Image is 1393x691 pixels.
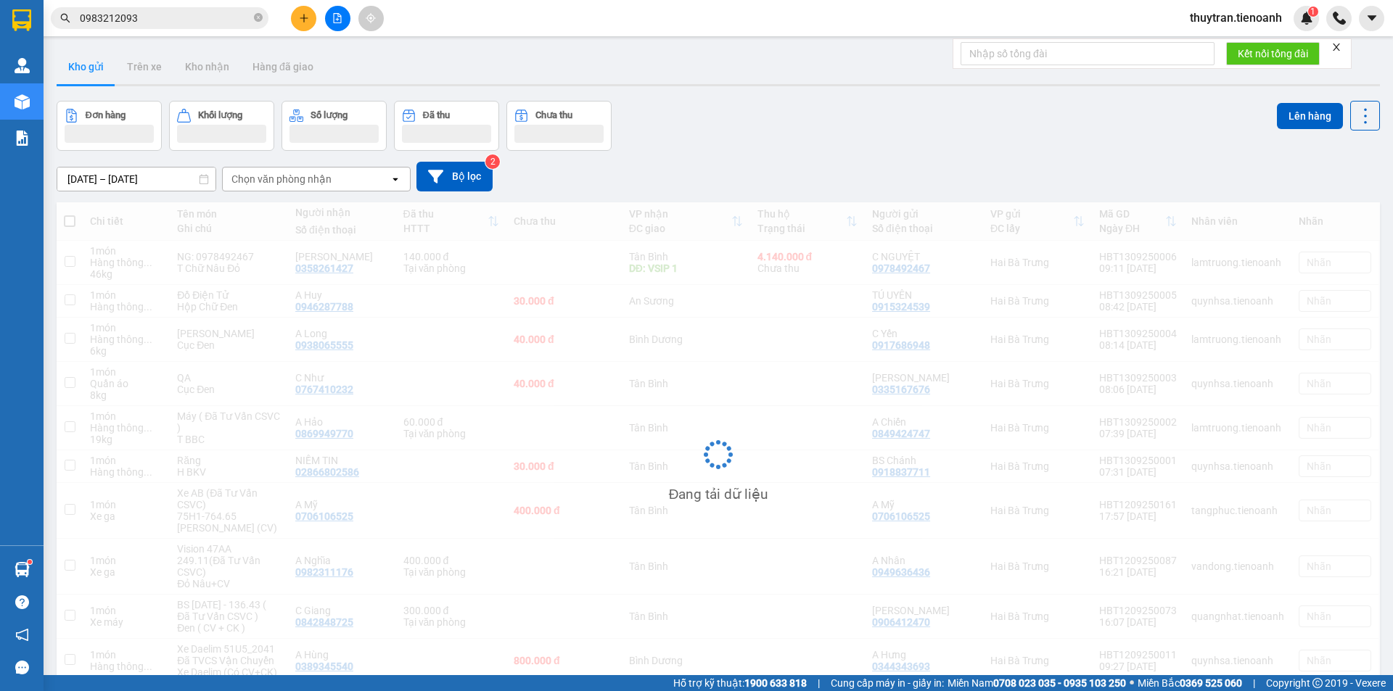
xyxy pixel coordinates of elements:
[241,49,325,84] button: Hàng đã giao
[1359,6,1384,31] button: caret-down
[57,167,215,191] input: Select a date range.
[198,110,242,120] div: Khối lượng
[390,173,401,185] svg: open
[15,562,30,577] img: warehouse-icon
[394,101,499,151] button: Đã thu
[60,13,70,23] span: search
[325,6,350,31] button: file-add
[1130,680,1134,686] span: ⚪️
[15,58,30,73] img: warehouse-icon
[231,172,332,186] div: Chọn văn phòng nhận
[416,162,493,191] button: Bộ lọc
[332,13,342,23] span: file-add
[28,560,32,564] sup: 1
[423,110,450,120] div: Đã thu
[173,49,241,84] button: Kho nhận
[993,677,1126,689] strong: 0708 023 035 - 0935 103 250
[506,101,612,151] button: Chưa thu
[299,13,309,23] span: plus
[1180,677,1242,689] strong: 0369 525 060
[12,9,31,31] img: logo-vxr
[1253,675,1255,691] span: |
[15,131,30,146] img: solution-icon
[366,13,376,23] span: aim
[86,110,126,120] div: Đơn hàng
[169,101,274,151] button: Khối lượng
[311,110,348,120] div: Số lượng
[57,49,115,84] button: Kho gửi
[535,110,572,120] div: Chưa thu
[961,42,1215,65] input: Nhập số tổng đài
[831,675,944,691] span: Cung cấp máy in - giấy in:
[57,101,162,151] button: Đơn hàng
[485,154,500,169] sup: 2
[1238,46,1308,62] span: Kết nối tổng đài
[1310,7,1315,17] span: 1
[818,675,820,691] span: |
[948,675,1126,691] span: Miền Nam
[15,94,30,109] img: warehouse-icon
[80,10,251,26] input: Tìm tên, số ĐT hoặc mã đơn
[1312,678,1323,688] span: copyright
[15,595,29,609] span: question-circle
[254,13,263,22] span: close-circle
[15,628,29,642] span: notification
[669,484,768,505] div: Đang tải dữ liệu
[1138,675,1242,691] span: Miền Bắc
[1178,9,1294,27] span: thuytran.tienoanh
[291,6,316,31] button: plus
[1300,12,1313,25] img: icon-new-feature
[1226,42,1320,65] button: Kết nối tổng đài
[1365,12,1378,25] span: caret-down
[1333,12,1346,25] img: phone-icon
[282,101,387,151] button: Số lượng
[15,661,29,674] span: message
[673,675,807,691] span: Hỗ trợ kỹ thuật:
[115,49,173,84] button: Trên xe
[254,12,263,25] span: close-circle
[358,6,384,31] button: aim
[1277,103,1343,129] button: Lên hàng
[1308,7,1318,17] sup: 1
[1331,42,1341,52] span: close
[744,677,807,689] strong: 1900 633 818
